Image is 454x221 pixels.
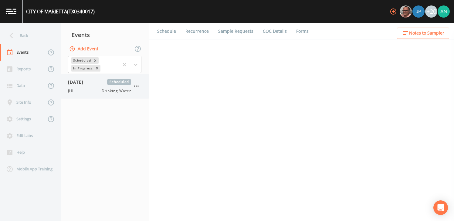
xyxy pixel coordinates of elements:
img: logo [6,8,16,14]
div: Events [61,27,149,42]
span: JHI [68,88,77,94]
img: 41241ef155101aa6d92a04480b0d0000 [412,5,425,18]
a: Recurrence [185,23,210,40]
div: CITY OF MARIETTA (TX0340017) [26,8,95,15]
a: Schedule [156,23,177,40]
img: c76c074581486bce1c0cbc9e29643337 [438,5,450,18]
span: Drinking Water [102,88,131,94]
a: Forms [295,23,310,40]
div: Joshua gere Paul [412,5,425,18]
a: [DATE]ScheduledJHIDrinking Water [61,74,149,99]
div: Remove In Progress [94,65,100,72]
a: COC Details [262,23,288,40]
span: [DATE] [68,79,88,85]
button: Add Event [68,43,101,55]
div: +20 [425,5,437,18]
div: Scheduled [71,57,92,64]
div: Remove Scheduled [92,57,99,64]
button: Notes to Sampler [397,28,449,39]
div: Mike Franklin [399,5,412,18]
span: Scheduled [107,79,131,85]
img: e2d790fa78825a4bb76dcb6ab311d44c [400,5,412,18]
div: Open Intercom Messenger [433,200,448,215]
div: In Progress [71,65,94,72]
a: Sample Requests [217,23,254,40]
span: Notes to Sampler [409,29,444,37]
